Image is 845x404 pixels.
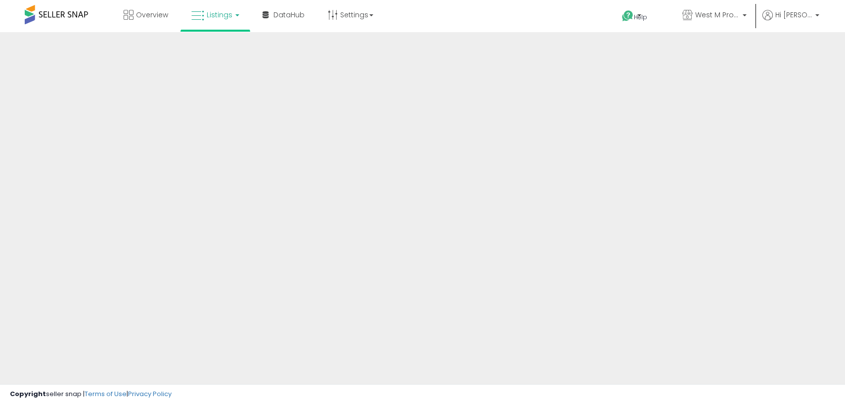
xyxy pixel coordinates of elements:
[695,10,740,20] span: West M Products
[762,10,819,32] a: Hi [PERSON_NAME]
[85,389,127,399] a: Terms of Use
[614,2,667,32] a: Help
[775,10,812,20] span: Hi [PERSON_NAME]
[273,10,305,20] span: DataHub
[10,389,46,399] strong: Copyright
[622,10,634,22] i: Get Help
[136,10,168,20] span: Overview
[128,389,172,399] a: Privacy Policy
[10,390,172,399] div: seller snap | |
[207,10,232,20] span: Listings
[634,13,647,21] span: Help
